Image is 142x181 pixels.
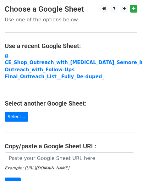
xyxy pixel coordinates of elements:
[5,142,137,150] h4: Copy/paste a Google Sheet URL:
[5,74,104,80] a: Final_Outreach_List__Fully_De-duped_
[5,112,28,122] a: Select...
[5,166,69,170] small: Example: [URL][DOMAIN_NAME]
[5,5,137,14] h3: Choose a Google Sheet
[111,151,142,181] iframe: Chat Widget
[5,152,134,164] input: Paste your Google Sheet URL here
[5,16,137,23] p: Use one of the options below...
[5,100,137,107] h4: Select another Google Sheet:
[5,42,137,50] h4: Use a recent Google Sheet:
[5,53,8,58] a: g
[5,67,74,73] a: Outreach_with_Follow-Ups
